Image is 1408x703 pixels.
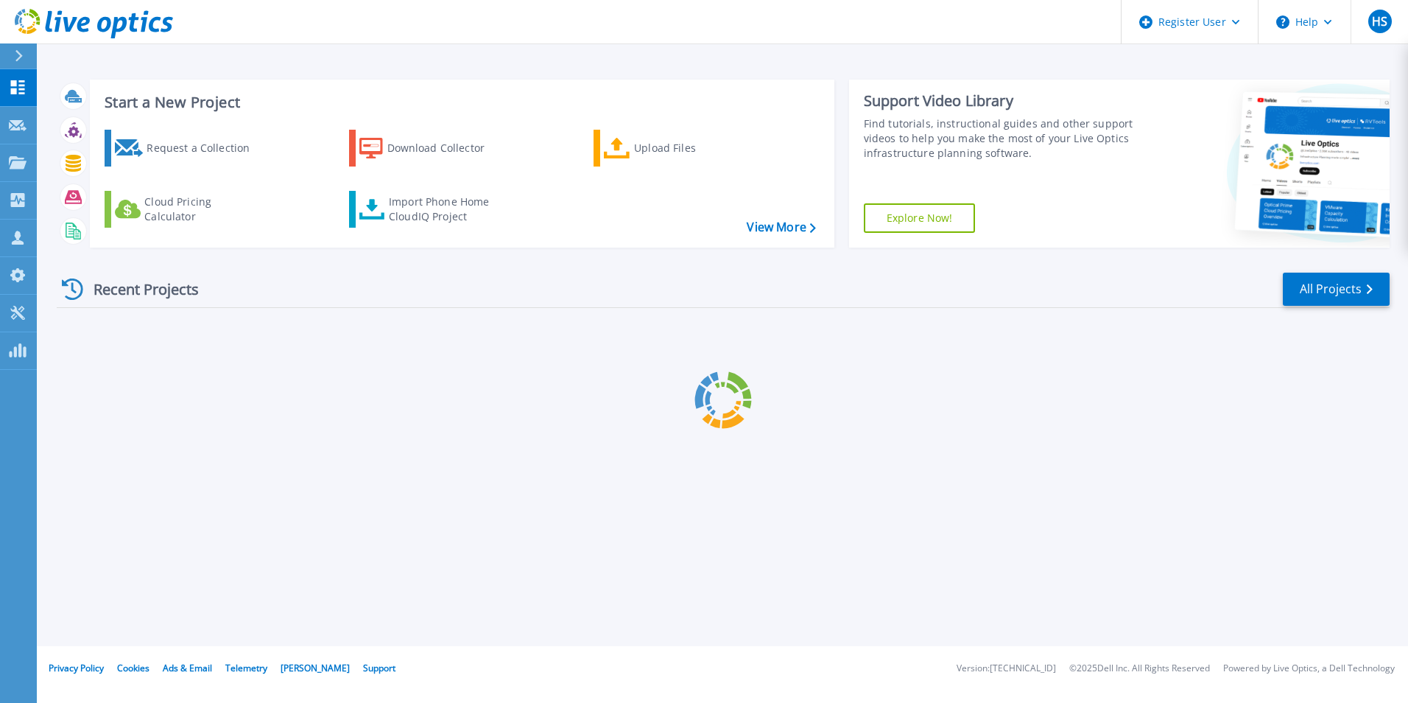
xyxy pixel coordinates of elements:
a: Cloud Pricing Calculator [105,191,269,228]
a: All Projects [1283,273,1390,306]
a: Privacy Policy [49,662,104,674]
a: Request a Collection [105,130,269,167]
div: Find tutorials, instructional guides and other support videos to help you make the most of your L... [864,116,1139,161]
h3: Start a New Project [105,94,815,111]
div: Download Collector [387,133,505,163]
div: Import Phone Home CloudIQ Project [389,195,504,224]
a: Support [363,662,395,674]
div: Support Video Library [864,91,1139,111]
div: Recent Projects [57,271,219,307]
div: Cloud Pricing Calculator [144,195,262,224]
a: Cookies [117,662,149,674]
a: Ads & Email [163,662,212,674]
a: View More [747,220,815,234]
div: Request a Collection [147,133,264,163]
a: Download Collector [349,130,513,167]
a: [PERSON_NAME] [281,662,350,674]
div: Upload Files [634,133,752,163]
li: © 2025 Dell Inc. All Rights Reserved [1069,664,1210,674]
a: Upload Files [594,130,758,167]
a: Telemetry [225,662,267,674]
a: Explore Now! [864,203,976,233]
li: Powered by Live Optics, a Dell Technology [1223,664,1395,674]
span: HS [1372,15,1387,27]
li: Version: [TECHNICAL_ID] [957,664,1056,674]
